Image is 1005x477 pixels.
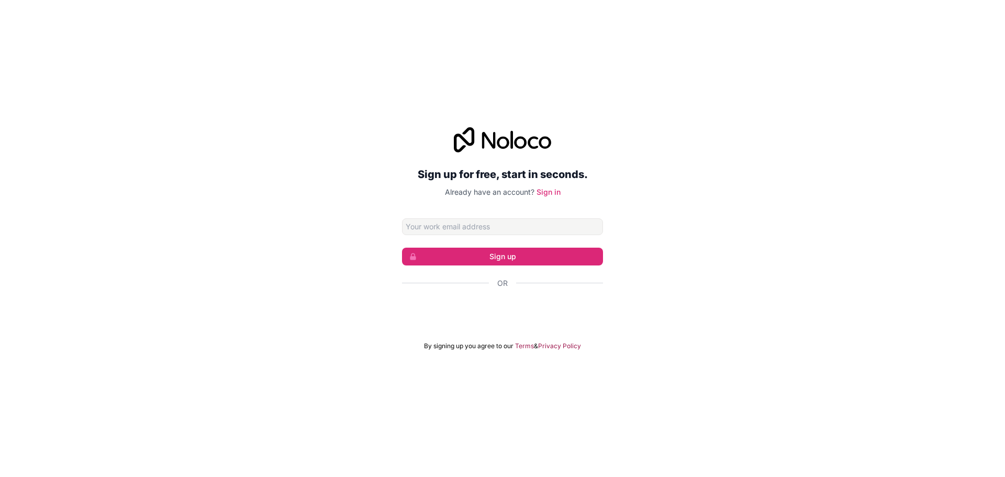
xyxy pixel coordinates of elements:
[497,278,508,289] span: Or
[538,342,581,350] a: Privacy Policy
[402,248,603,265] button: Sign up
[445,187,534,196] span: Already have an account?
[424,342,513,350] span: By signing up you agree to our
[515,342,534,350] a: Terms
[534,342,538,350] span: &
[537,187,561,196] a: Sign in
[402,218,603,235] input: Email address
[402,165,603,184] h2: Sign up for free, start in seconds.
